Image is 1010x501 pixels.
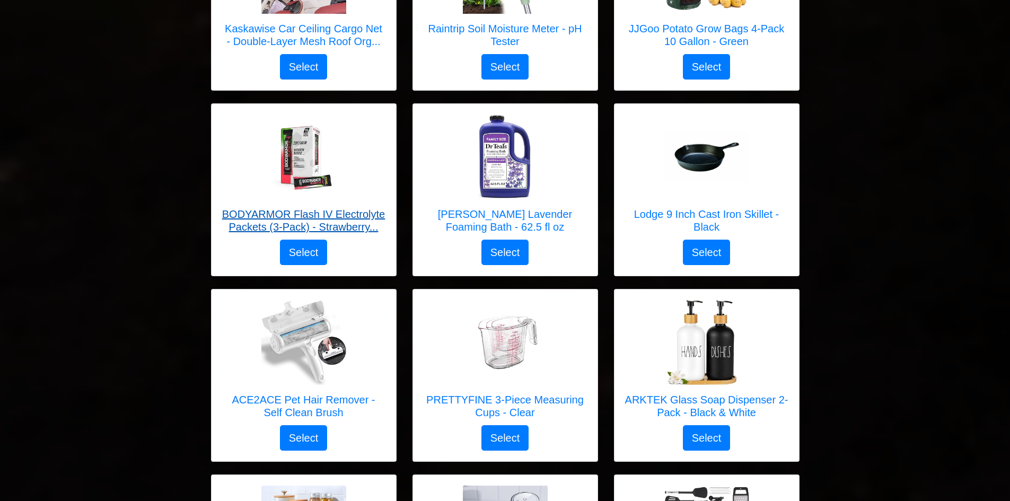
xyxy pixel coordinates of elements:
h5: PRETTYFINE 3-Piece Measuring Cups - Clear [424,393,587,419]
a: Lodge 9 Inch Cast Iron Skillet - Black Lodge 9 Inch Cast Iron Skillet - Black [625,115,788,240]
h5: Kaskawise Car Ceiling Cargo Net - Double-Layer Mesh Roof Org... [222,22,385,48]
button: Select [481,425,529,451]
h5: ARKTEK Glass Soap Dispenser 2-Pack - Black & White [625,393,788,419]
img: Dr Teal's Lavender Foaming Bath - 62.5 fl oz [463,115,548,199]
img: BODYARMOR Flash IV Electrolyte Packets (3-Pack) - Strawberry Kiwi [261,115,346,199]
a: Dr Teal's Lavender Foaming Bath - 62.5 fl oz [PERSON_NAME] Lavender Foaming Bath - 62.5 fl oz [424,115,587,240]
a: PRETTYFINE 3-Piece Measuring Cups - Clear PRETTYFINE 3-Piece Measuring Cups - Clear [424,300,587,425]
h5: Lodge 9 Inch Cast Iron Skillet - Black [625,208,788,233]
h5: Raintrip Soil Moisture Meter - pH Tester [424,22,587,48]
a: ACE2ACE Pet Hair Remover - Self Clean Brush ACE2ACE Pet Hair Remover - Self Clean Brush [222,300,385,425]
button: Select [683,240,731,265]
img: PRETTYFINE 3-Piece Measuring Cups - Clear [463,300,548,385]
img: Lodge 9 Inch Cast Iron Skillet - Black [664,132,749,182]
button: Select [683,54,731,80]
img: ARKTEK Glass Soap Dispenser 2-Pack - Black & White [664,300,749,385]
h5: [PERSON_NAME] Lavender Foaming Bath - 62.5 fl oz [424,208,587,233]
button: Select [481,240,529,265]
button: Select [481,54,529,80]
img: ACE2ACE Pet Hair Remover - Self Clean Brush [261,300,346,385]
a: ARKTEK Glass Soap Dispenser 2-Pack - Black & White ARKTEK Glass Soap Dispenser 2-Pack - Black & W... [625,300,788,425]
a: BODYARMOR Flash IV Electrolyte Packets (3-Pack) - Strawberry Kiwi BODYARMOR Flash IV Electrolyte ... [222,115,385,240]
button: Select [280,240,328,265]
button: Select [683,425,731,451]
button: Select [280,425,328,451]
button: Select [280,54,328,80]
h5: BODYARMOR Flash IV Electrolyte Packets (3-Pack) - Strawberry... [222,208,385,233]
h5: ACE2ACE Pet Hair Remover - Self Clean Brush [222,393,385,419]
h5: JJGoo Potato Grow Bags 4-Pack 10 Gallon - Green [625,22,788,48]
